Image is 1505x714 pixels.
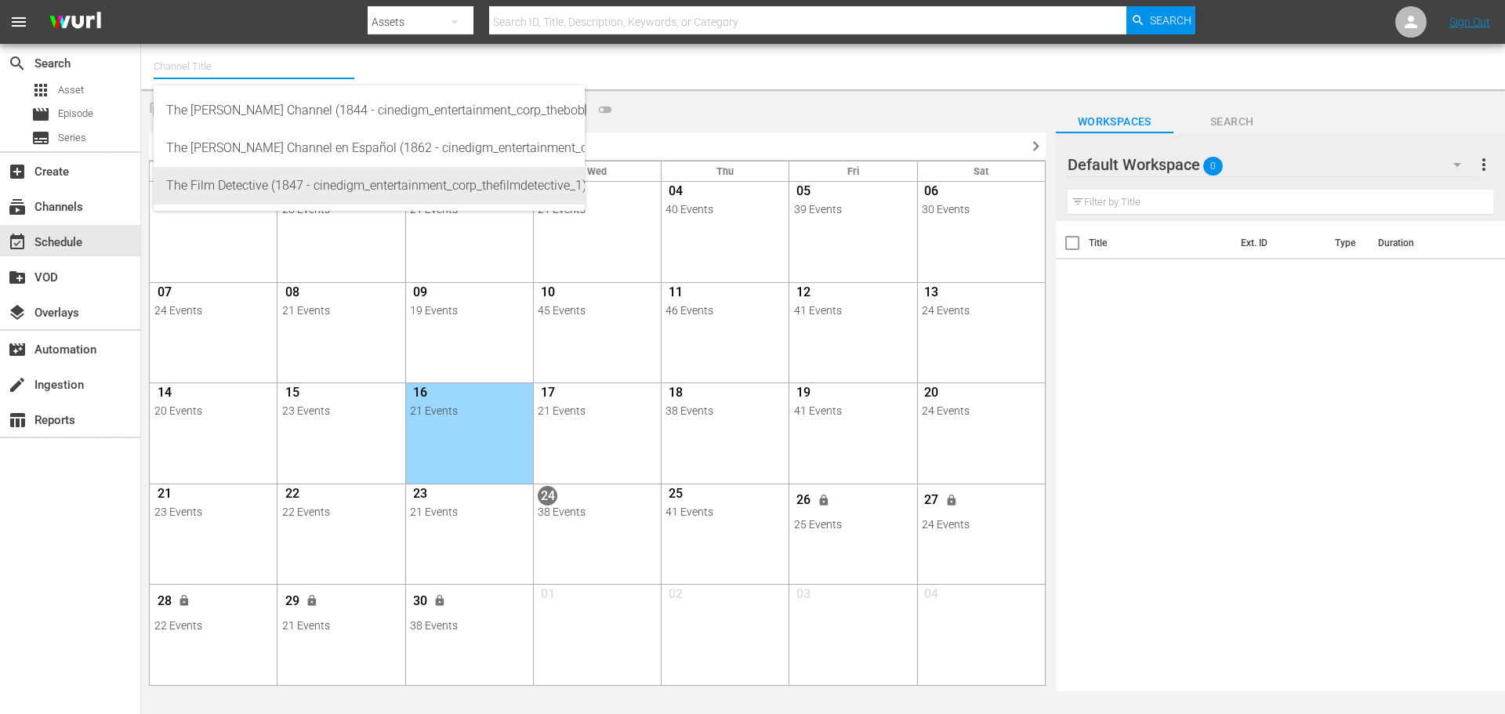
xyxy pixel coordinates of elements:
span: 05 [794,183,814,203]
button: Search [1126,6,1195,34]
div: 21 Events [538,404,656,417]
span: lock [818,494,830,506]
th: Title [1089,221,1231,265]
span: 02 [665,586,685,606]
div: 41 Events [794,304,912,317]
span: 07 [154,285,174,304]
button: more_vert [1474,146,1493,183]
th: Type [1325,221,1369,265]
div: 22 Events [282,506,401,518]
div: 40 Events [665,203,784,216]
div: 46 Events [665,304,784,317]
span: Unlock and Edit [811,495,837,505]
th: Duration [1369,221,1463,265]
span: 26 [794,492,814,512]
span: Fri [847,165,859,177]
div: 23 Events [154,506,273,518]
span: 13 [922,285,941,304]
div: 24 Events [922,404,1040,417]
span: Create [8,162,27,181]
div: 38 Events [410,619,528,632]
span: 16 [410,385,430,404]
span: 04 [922,586,941,606]
span: Search [8,54,27,73]
div: 21 Events [538,203,656,216]
div: 30 Events [922,203,1040,216]
div: 38 Events [665,404,784,417]
span: 20 [922,385,941,404]
span: Wed [587,165,607,177]
span: 23 [410,486,430,506]
span: menu [9,13,28,31]
span: chevron_left [149,136,169,156]
div: Default Workspace [1068,143,1476,187]
div: The [PERSON_NAME] Channel en Español (1862 - cinedigm_entertainment_corp_thebobrosschannelenespao... [166,129,572,167]
span: 25 [665,486,685,506]
span: 08 [282,285,302,304]
span: Episode [31,105,50,124]
span: 15 [282,385,302,404]
span: 0 [1203,150,1223,183]
span: Unlock and Edit [427,595,453,605]
div: The [PERSON_NAME] Channel (1844 - cinedigm_entertainment_corp_thebobrosschannel_1) [166,92,572,129]
span: 10 [538,285,557,304]
span: 28 [154,593,174,613]
span: 22 [282,486,302,506]
span: 04 [665,183,685,203]
span: Thu [716,165,734,177]
div: 25 Events [794,518,912,531]
div: 24 Events [922,518,1040,531]
span: Automation [8,340,27,359]
img: ans4CAIJ8jUAAAAAAAAAAAAAAAAAAAAAAAAgQb4GAAAAAAAAAAAAAAAAAAAAAAAAJMjXAAAAAAAAAAAAAAAAAAAAAAAAgAT5G... [38,4,113,41]
span: Asset [31,81,50,100]
span: 29 [282,593,302,613]
span: Channels [8,198,27,216]
span: Asset [58,82,84,98]
span: Unlock and Edit [299,595,325,605]
span: 06 [922,183,941,203]
div: 41 Events [665,506,784,518]
div: 20 Events [154,404,273,417]
span: 17 [538,385,557,404]
span: 14 [154,385,174,404]
span: Schedule [8,233,27,252]
span: Ingestion [8,375,27,394]
span: Workspaces [1056,112,1173,132]
div: 23 Events [282,404,401,417]
div: The Film Detective (1847 - cinedigm_entertainment_corp_thefilmdetective_1) [166,167,572,205]
span: lock [945,494,958,506]
a: Sign Out [1449,16,1490,28]
span: chevron_right [1026,136,1046,156]
span: VOD [8,268,27,287]
span: more_vert [1474,155,1493,174]
div: 21 Events [282,304,401,317]
span: 01 [538,586,557,606]
span: Overlays [8,303,27,322]
span: 03 [794,586,814,606]
span: Reports [8,411,27,429]
span: 24 [538,486,557,506]
div: 24 Events [154,304,273,317]
div: 21 Events [410,506,528,518]
span: 21 [154,486,174,506]
span: Sat [974,165,988,177]
span: Search [1173,112,1291,132]
div: 22 Events [154,619,273,632]
div: 38 Events [538,506,656,518]
span: Search [1150,6,1191,34]
div: 39 Events [794,203,912,216]
span: Episode [58,106,93,121]
span: Unlock and Edit [939,495,965,505]
span: lock [434,595,447,607]
div: 41 Events [794,404,912,417]
span: 18 [665,385,685,404]
th: Ext. ID [1231,221,1325,265]
span: 09 [410,285,430,304]
span: lock [306,595,318,607]
div: 21 Events [410,404,528,417]
span: 19 [794,385,814,404]
span: Unlock and Edit [172,595,198,605]
span: 12 [794,285,814,304]
div: 24 Events [922,304,1040,317]
div: Month View [149,161,1046,686]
